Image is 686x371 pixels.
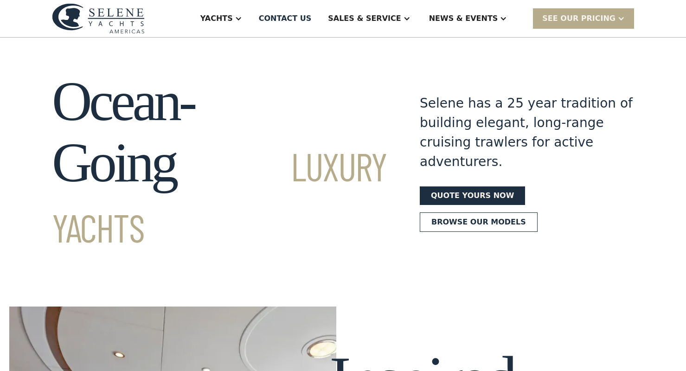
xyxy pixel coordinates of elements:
[429,13,498,24] div: News & EVENTS
[259,13,312,24] div: Contact US
[533,8,634,28] div: SEE Our Pricing
[328,13,401,24] div: Sales & Service
[200,13,233,24] div: Yachts
[52,142,386,250] span: Luxury Yachts
[420,212,538,232] a: Browse our models
[420,94,633,172] div: Selene has a 25 year tradition of building elegant, long-range cruising trawlers for active adven...
[52,3,145,33] img: logo
[52,71,386,255] h1: Ocean-Going
[542,13,615,24] div: SEE Our Pricing
[420,186,525,205] a: Quote yours now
